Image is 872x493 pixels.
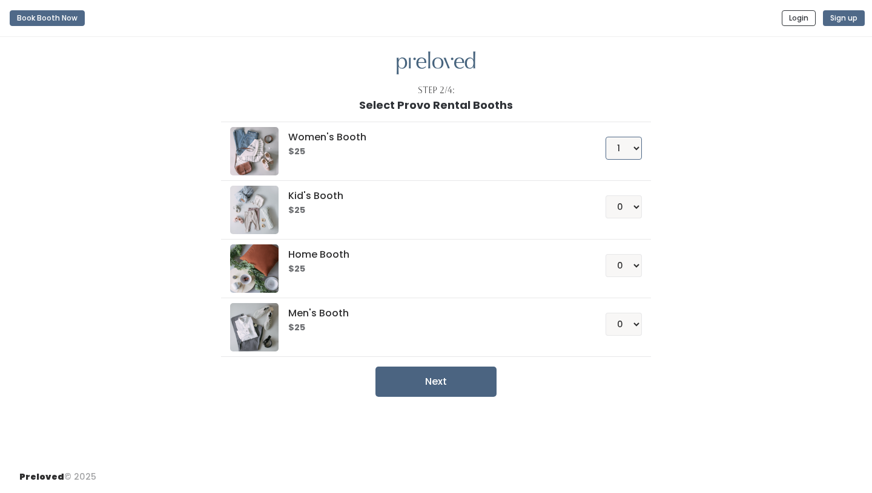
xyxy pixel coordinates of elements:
[230,186,279,234] img: preloved logo
[10,5,85,31] a: Book Booth Now
[230,303,279,351] img: preloved logo
[288,264,576,274] h6: $25
[359,99,513,111] h1: Select Provo Rental Booths
[288,323,576,333] h6: $25
[782,10,816,26] button: Login
[288,308,576,319] h5: Men's Booth
[375,367,497,397] button: Next
[19,471,64,483] span: Preloved
[288,249,576,260] h5: Home Booth
[288,191,576,201] h5: Kid's Booth
[397,51,475,75] img: preloved logo
[288,206,576,215] h6: $25
[10,10,85,26] button: Book Booth Now
[230,127,279,175] img: preloved logo
[230,244,279,293] img: preloved logo
[288,132,576,143] h5: Women's Booth
[823,10,865,26] button: Sign up
[288,147,576,157] h6: $25
[19,461,96,483] div: © 2025
[418,84,455,97] div: Step 2/4:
